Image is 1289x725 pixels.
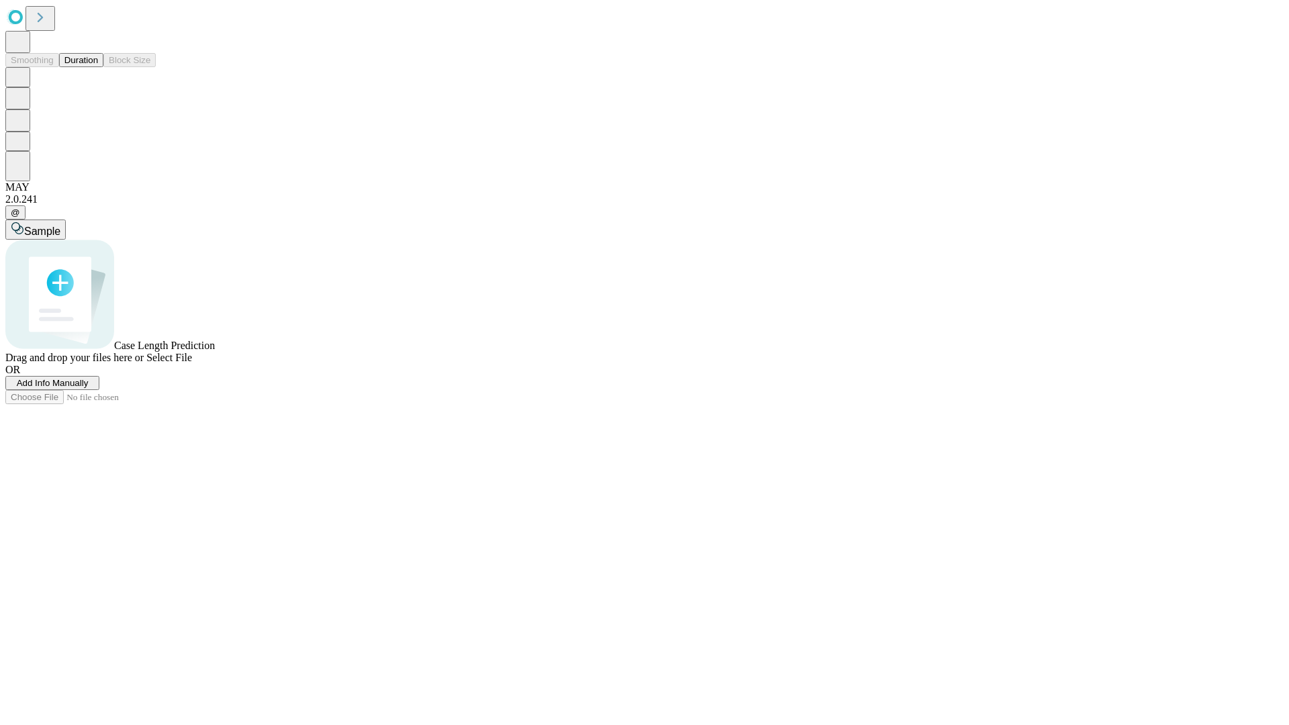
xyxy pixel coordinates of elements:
[146,352,192,363] span: Select File
[5,364,20,375] span: OR
[5,220,66,240] button: Sample
[114,340,215,351] span: Case Length Prediction
[59,53,103,67] button: Duration
[5,193,1284,205] div: 2.0.241
[11,207,20,217] span: @
[5,181,1284,193] div: MAY
[5,376,99,390] button: Add Info Manually
[24,226,60,237] span: Sample
[103,53,156,67] button: Block Size
[5,53,59,67] button: Smoothing
[5,205,26,220] button: @
[17,378,89,388] span: Add Info Manually
[5,352,144,363] span: Drag and drop your files here or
